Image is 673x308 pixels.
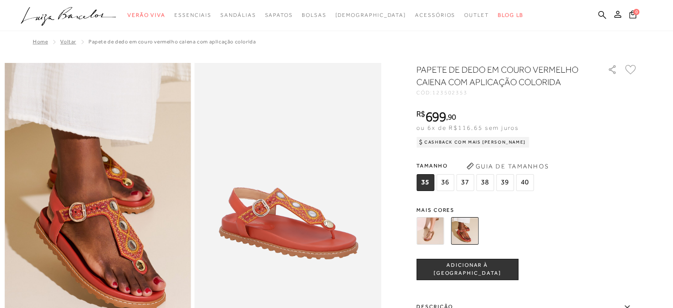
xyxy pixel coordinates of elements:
[464,12,489,18] span: Outlet
[335,7,406,23] a: noSubCategoriesText
[425,109,446,125] span: 699
[302,7,327,23] a: categoryNavScreenReaderText
[220,7,256,23] a: categoryNavScreenReaderText
[335,12,406,18] span: [DEMOGRAPHIC_DATA]
[302,12,327,18] span: Bolsas
[448,112,456,121] span: 90
[127,7,165,23] a: categoryNavScreenReaderText
[416,259,518,280] button: ADICIONAR À [GEOGRAPHIC_DATA]
[436,174,454,191] span: 36
[496,174,514,191] span: 39
[417,261,518,277] span: ADICIONAR À [GEOGRAPHIC_DATA]
[416,63,582,88] h1: PAPETE DE DEDO EM COURO VERMELHO CAIENA COM APLICAÇÃO COLORIDA
[416,110,425,118] i: R$
[416,137,529,148] div: Cashback com Mais [PERSON_NAME]
[463,159,552,173] button: Guia de Tamanhos
[416,174,434,191] span: 35
[265,7,292,23] a: categoryNavScreenReaderText
[60,39,76,45] a: Voltar
[415,12,455,18] span: Acessórios
[498,12,523,18] span: BLOG LB
[416,207,638,213] span: Mais cores
[416,217,444,245] img: PAPETE DE DEDO EM COURO CARAMELO COM APLICAÇÃO COLORIDA
[416,159,536,172] span: Tamanho
[432,90,468,96] span: 123502353
[415,7,455,23] a: categoryNavScreenReaderText
[464,7,489,23] a: categoryNavScreenReaderText
[498,7,523,23] a: BLOG LB
[265,12,292,18] span: Sapatos
[174,7,212,23] a: categoryNavScreenReaderText
[88,39,256,45] span: PAPETE DE DEDO EM COURO VERMELHO CAIENA COM APLICAÇÃO COLORIDA
[416,90,593,95] div: CÓD:
[416,124,519,131] span: ou 6x de R$116,65 sem juros
[451,217,478,245] img: PAPETE DE DEDO EM COURO VERMELHO CAIENA COM APLICAÇÃO COLORIDA
[446,113,456,121] i: ,
[476,174,494,191] span: 38
[456,174,474,191] span: 37
[633,9,639,15] span: 0
[174,12,212,18] span: Essenciais
[627,10,639,22] button: 0
[220,12,256,18] span: Sandálias
[516,174,534,191] span: 40
[33,39,48,45] a: Home
[127,12,165,18] span: Verão Viva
